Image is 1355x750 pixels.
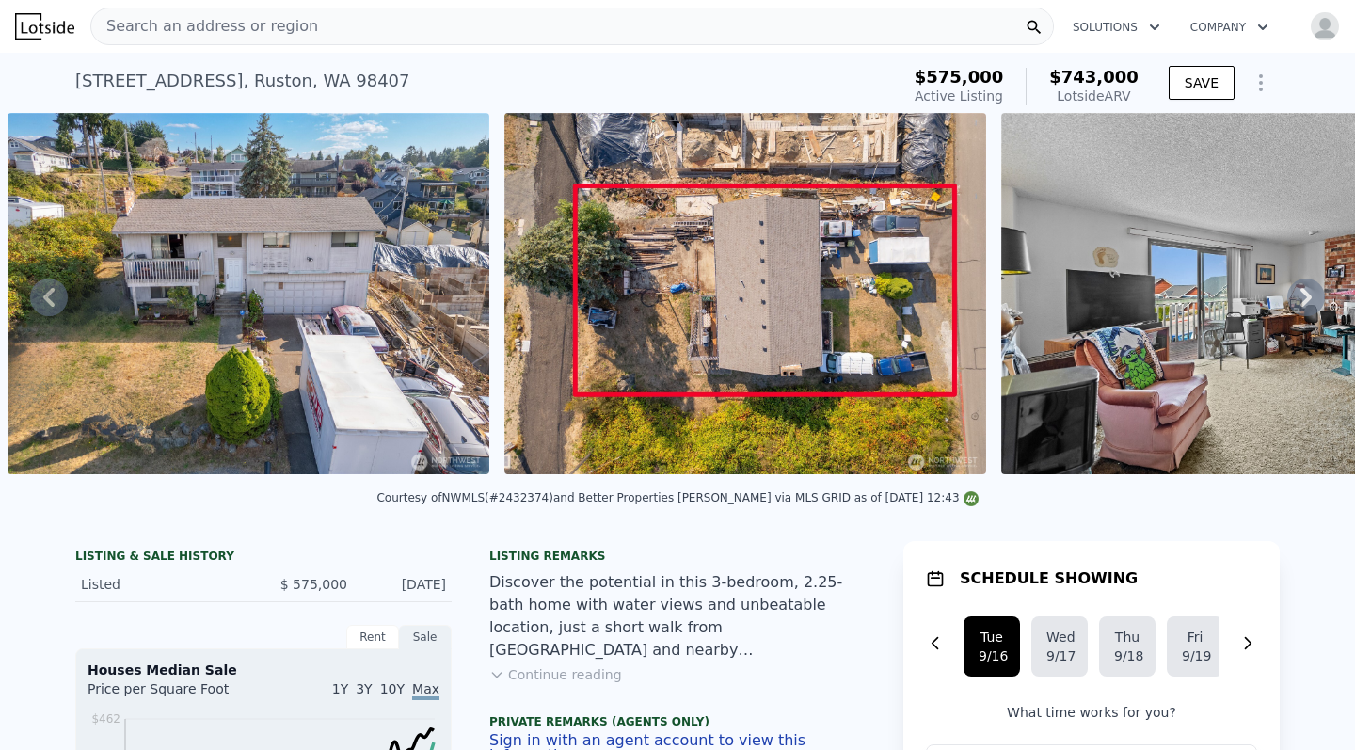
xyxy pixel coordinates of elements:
[1310,11,1340,41] img: avatar
[979,628,1005,646] div: Tue
[1114,646,1140,665] div: 9/18
[504,113,986,474] img: Sale: 169650760 Parcel: 101190683
[1114,628,1140,646] div: Thu
[960,567,1138,590] h1: SCHEDULE SHOWING
[75,549,452,567] div: LISTING & SALE HISTORY
[1175,10,1283,44] button: Company
[362,575,446,594] div: [DATE]
[412,681,439,700] span: Max
[979,646,1005,665] div: 9/16
[91,712,120,726] tspan: $462
[81,575,248,594] div: Listed
[380,681,405,696] span: 10Y
[15,13,74,40] img: Lotside
[489,665,622,684] button: Continue reading
[376,491,978,504] div: Courtesy of NWMLS (#2432374) and Better Properties [PERSON_NAME] via MLS GRID as of [DATE] 12:43
[91,15,318,38] span: Search an address or region
[489,571,866,662] div: Discover the potential in this 3-bedroom, 2.25-bath home with water views and unbeatable location...
[1046,646,1073,665] div: 9/17
[915,88,1003,104] span: Active Listing
[399,625,452,649] div: Sale
[75,68,410,94] div: [STREET_ADDRESS] , Ruston , WA 98407
[1049,67,1139,87] span: $743,000
[88,679,263,710] div: Price per Square Foot
[926,703,1257,722] p: What time works for you?
[1031,616,1088,677] button: Wed9/17
[964,616,1020,677] button: Tue9/16
[356,681,372,696] span: 3Y
[346,625,399,649] div: Rent
[1169,66,1235,100] button: SAVE
[8,113,489,474] img: Sale: 169650760 Parcel: 101190683
[915,67,1004,87] span: $575,000
[1242,64,1280,102] button: Show Options
[964,491,979,506] img: NWMLS Logo
[1182,646,1208,665] div: 9/19
[1099,616,1156,677] button: Thu9/18
[1049,87,1139,105] div: Lotside ARV
[489,714,866,733] div: Private Remarks (Agents Only)
[1167,616,1223,677] button: Fri9/19
[280,577,347,592] span: $ 575,000
[489,549,866,564] div: Listing remarks
[332,681,348,696] span: 1Y
[88,661,439,679] div: Houses Median Sale
[1058,10,1175,44] button: Solutions
[1182,628,1208,646] div: Fri
[1046,628,1073,646] div: Wed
